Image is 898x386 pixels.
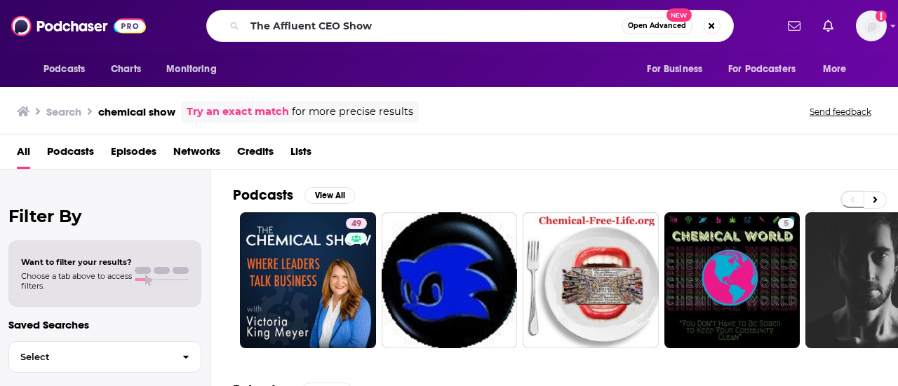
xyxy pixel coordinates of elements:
button: open menu [813,56,864,83]
a: Networks [173,140,220,169]
span: New [666,8,692,22]
a: Show notifications dropdown [817,14,839,38]
span: 5 [784,217,789,231]
a: Lists [290,140,311,169]
button: View All [304,187,355,204]
span: Choose a tab above to access filters. [21,271,132,291]
a: Show notifications dropdown [782,14,806,38]
a: Try an exact match [187,104,289,120]
button: open menu [156,56,234,83]
img: User Profile [856,11,887,41]
img: Podchaser - Follow, Share and Rate Podcasts [11,13,146,39]
span: Logged in as HavasFormulab2b [856,11,887,41]
a: 5 [664,212,800,348]
a: Podcasts [47,140,94,169]
button: open menu [637,56,720,83]
button: Select [8,341,201,373]
span: Want to filter your results? [21,257,132,267]
span: For Podcasters [728,60,796,79]
button: open menu [719,56,816,83]
a: Episodes [111,140,156,169]
button: Send feedback [805,106,876,118]
span: Charts [111,60,141,79]
span: Monitoring [166,60,216,79]
div: Search podcasts, credits, & more... [206,10,734,42]
span: Select [9,352,171,361]
a: Credits [237,140,274,169]
h2: Filter By [8,206,201,226]
span: For Business [647,60,702,79]
a: All [17,140,30,169]
input: Search podcasts, credits, & more... [245,15,622,37]
button: Show profile menu [856,11,887,41]
span: More [823,60,847,79]
a: PodcastsView All [233,186,355,204]
a: Charts [102,56,149,83]
p: Saved Searches [8,318,201,331]
svg: Add a profile image [876,11,887,22]
h3: chemical show [98,105,175,118]
span: Podcasts [43,60,85,79]
a: 5 [778,218,794,229]
h3: Search [46,105,81,118]
a: 49 [346,218,367,229]
span: for more precise results [292,104,413,120]
a: 49 [240,212,376,348]
button: Open AdvancedNew [622,18,692,34]
span: 49 [351,217,361,231]
button: open menu [34,56,103,83]
span: Open Advanced [628,22,686,29]
h2: Podcasts [233,186,293,204]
